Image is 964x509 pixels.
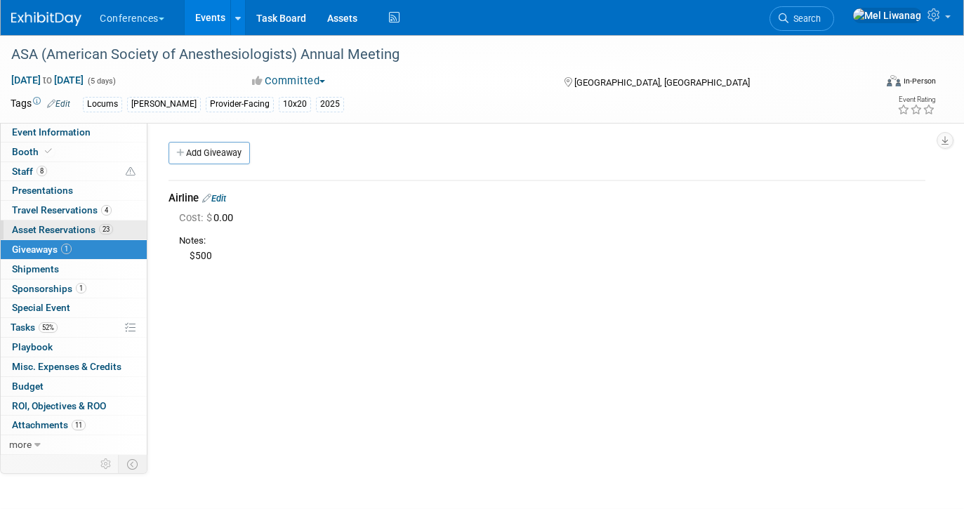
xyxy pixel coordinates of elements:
[12,146,55,157] span: Booth
[1,397,147,416] a: ROI, Objectives & ROO
[39,322,58,333] span: 52%
[72,420,86,430] span: 11
[101,205,112,216] span: 4
[12,126,91,138] span: Event Information
[37,166,47,176] span: 8
[12,224,113,235] span: Asset Reservations
[247,74,331,88] button: Committed
[11,12,81,26] img: ExhibitDay
[76,283,86,293] span: 1
[799,73,936,94] div: Event Format
[897,96,935,103] div: Event Rating
[12,302,70,313] span: Special Event
[11,74,84,86] span: [DATE] [DATE]
[12,400,106,411] span: ROI, Objectives & ROO
[12,361,121,372] span: Misc. Expenses & Credits
[1,279,147,298] a: Sponsorships1
[47,99,70,109] a: Edit
[1,377,147,396] a: Budget
[852,8,922,23] img: Mel Liwanag
[83,97,122,112] div: Locums
[12,283,86,294] span: Sponsorships
[179,234,925,248] div: Notes:
[9,439,32,450] span: more
[1,201,147,220] a: Travel Reservations4
[169,142,250,164] a: Add Giveaway
[1,338,147,357] a: Playbook
[99,224,113,234] span: 23
[11,96,70,112] td: Tags
[12,341,53,352] span: Playbook
[1,162,147,181] a: Staff8
[6,42,857,67] div: ASA (American Society of Anesthesiologists) Annual Meeting
[1,220,147,239] a: Asset Reservations23
[12,419,86,430] span: Attachments
[1,435,147,454] a: more
[1,357,147,376] a: Misc. Expenses & Credits
[179,248,925,263] div: $500
[202,193,226,204] a: Edit
[119,455,147,473] td: Toggle Event Tabs
[12,263,59,275] span: Shipments
[12,185,73,196] span: Presentations
[903,76,936,86] div: In-Person
[45,147,52,155] i: Booth reservation complete
[41,74,54,86] span: to
[887,75,901,86] img: Format-Inperson.png
[179,211,239,224] span: 0.00
[11,322,58,333] span: Tasks
[1,240,147,259] a: Giveaways1
[770,6,834,31] a: Search
[279,97,311,112] div: 10x20
[574,77,750,88] span: [GEOGRAPHIC_DATA], [GEOGRAPHIC_DATA]
[179,211,213,224] span: Cost: $
[12,244,72,255] span: Giveaways
[206,97,274,112] div: Provider-Facing
[1,318,147,337] a: Tasks52%
[169,191,925,206] div: Airline
[12,166,47,177] span: Staff
[1,143,147,161] a: Booth
[1,181,147,200] a: Presentations
[1,416,147,435] a: Attachments11
[316,97,344,112] div: 2025
[12,204,112,216] span: Travel Reservations
[12,381,44,392] span: Budget
[788,13,821,24] span: Search
[126,166,136,178] span: Potential Scheduling Conflict -- at least one attendee is tagged in another overlapping event.
[94,455,119,473] td: Personalize Event Tab Strip
[86,77,116,86] span: (5 days)
[1,260,147,279] a: Shipments
[1,123,147,142] a: Event Information
[127,97,201,112] div: [PERSON_NAME]
[61,244,72,254] span: 1
[1,298,147,317] a: Special Event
